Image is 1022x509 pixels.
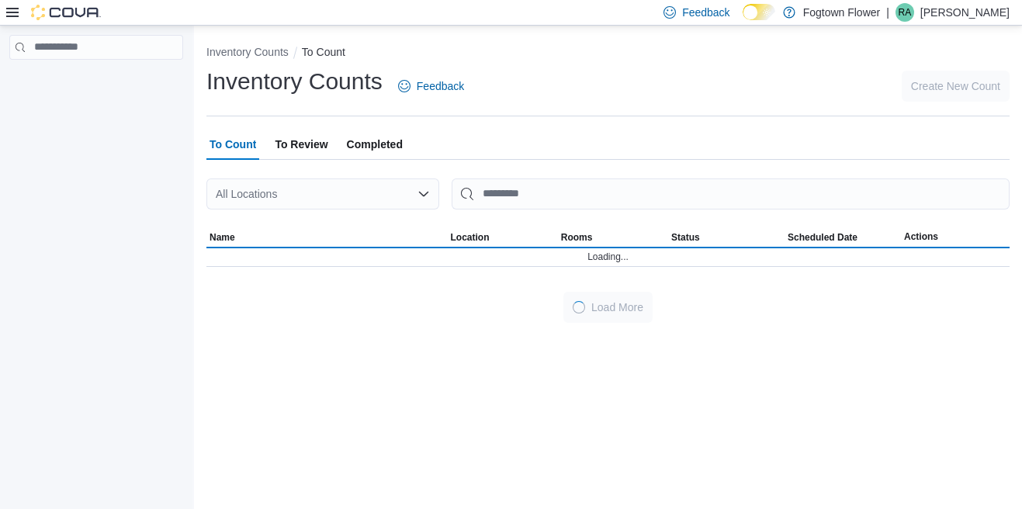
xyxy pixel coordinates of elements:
div: Ryan Alves [896,3,914,22]
span: Scheduled Date [788,231,857,244]
span: RA [899,3,912,22]
a: Feedback [392,71,470,102]
span: Feedback [417,78,464,94]
nav: Complex example [9,63,183,100]
span: Name [210,231,235,244]
span: Create New Count [911,78,1000,94]
p: [PERSON_NAME] [920,3,1010,22]
p: | [886,3,889,22]
span: Completed [347,129,403,160]
img: Cova [31,5,101,20]
span: Loading [573,301,585,313]
button: Scheduled Date [785,228,901,247]
span: Loading... [587,251,629,263]
button: Status [668,228,785,247]
span: Load More [591,300,643,315]
button: Rooms [558,228,668,247]
button: Name [206,228,448,247]
h1: Inventory Counts [206,66,383,97]
p: Fogtown Flower [803,3,881,22]
nav: An example of EuiBreadcrumbs [206,44,1010,63]
span: To Review [275,129,327,160]
span: Location [451,231,490,244]
button: Open list of options [417,188,430,200]
button: Inventory Counts [206,46,289,58]
span: Status [671,231,700,244]
button: Create New Count [902,71,1010,102]
button: To Count [302,46,345,58]
span: To Count [210,129,256,160]
button: Location [448,228,558,247]
span: Actions [904,230,938,243]
input: This is a search bar. After typing your query, hit enter to filter the results lower in the page. [452,178,1010,209]
button: LoadingLoad More [563,292,653,323]
span: Feedback [682,5,729,20]
input: Dark Mode [743,4,775,20]
span: Rooms [561,231,593,244]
